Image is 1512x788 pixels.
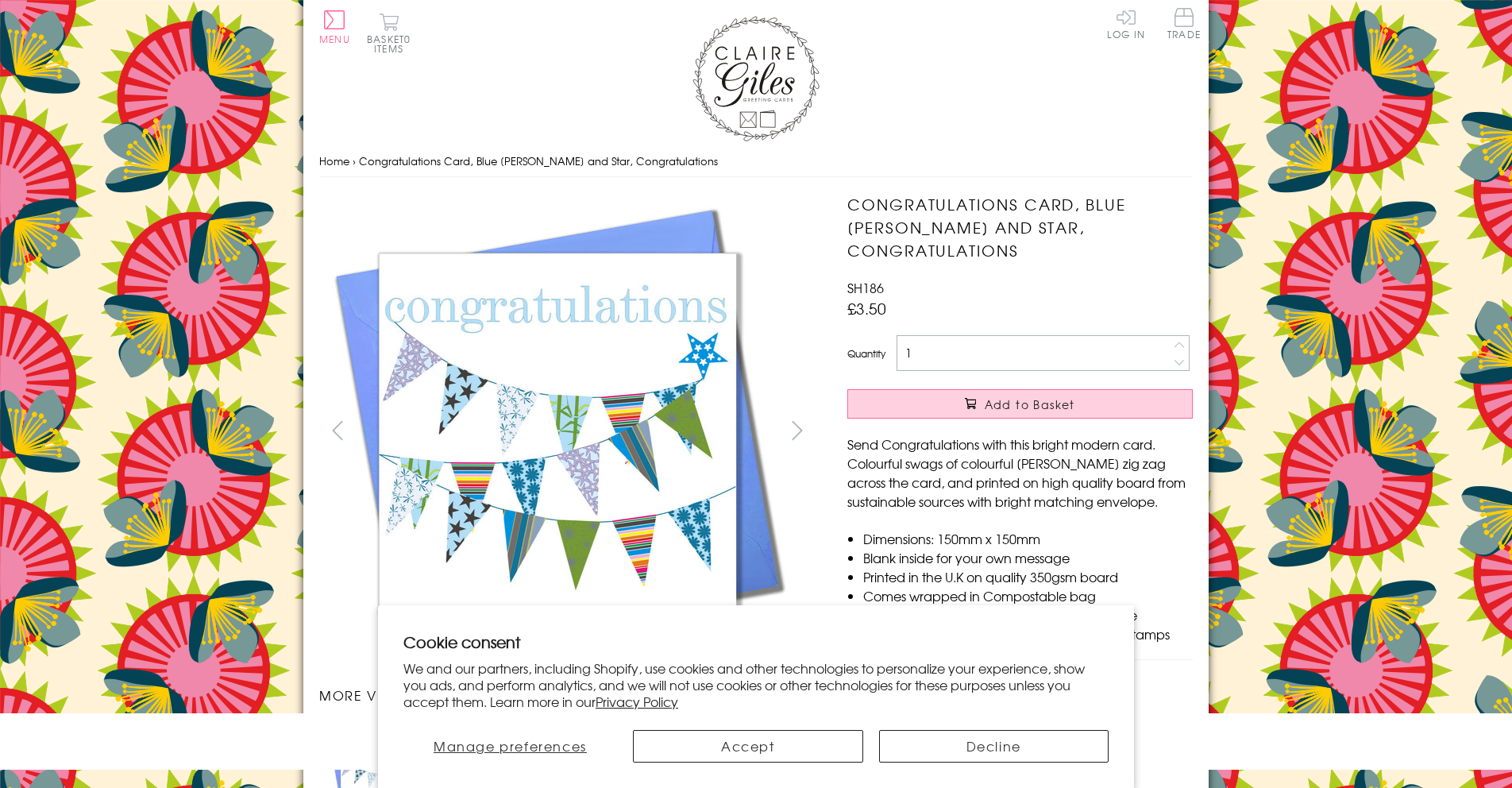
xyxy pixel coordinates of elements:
li: Blank inside for your own message [863,548,1193,567]
span: Trade [1167,8,1201,39]
li: Dimensions: 150mm x 150mm [863,529,1193,548]
button: Manage preferences [403,730,617,763]
h3: More views [319,686,816,705]
span: Manage preferences [434,736,587,755]
li: Printed in the U.K on quality 350gsm board [863,567,1193,586]
button: Accept [633,730,863,763]
a: Log In [1107,8,1145,39]
a: Home [319,153,349,168]
button: Menu [319,10,350,44]
p: Send Congratulations with this bright modern card. Colourful swags of colourful [PERSON_NAME] zig... [847,435,1193,511]
span: Congratulations Card, Blue [PERSON_NAME] and Star, Congratulations [359,153,718,168]
a: Privacy Policy [596,692,678,711]
span: Add to Basket [985,396,1075,412]
button: Decline [879,730,1109,763]
img: Claire Giles Greetings Cards [692,16,820,141]
li: Comes wrapped in Compostable bag [863,586,1193,605]
span: › [353,153,356,168]
h1: Congratulations Card, Blue [PERSON_NAME] and Star, Congratulations [847,193,1193,261]
span: 0 items [374,32,411,56]
img: Congratulations Card, Blue Bunting and Star, Congratulations [319,193,796,670]
a: Trade [1167,8,1201,42]
h2: Cookie consent [403,631,1109,653]
span: SH186 [847,278,884,297]
button: next [780,412,816,448]
span: Menu [319,32,350,46]
button: Basket0 items [367,13,411,53]
button: Add to Basket [847,389,1193,419]
nav: breadcrumbs [319,145,1193,178]
span: £3.50 [847,297,886,319]
label: Quantity [847,346,885,361]
button: prev [319,412,355,448]
p: We and our partners, including Shopify, use cookies and other technologies to personalize your ex... [403,660,1109,709]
